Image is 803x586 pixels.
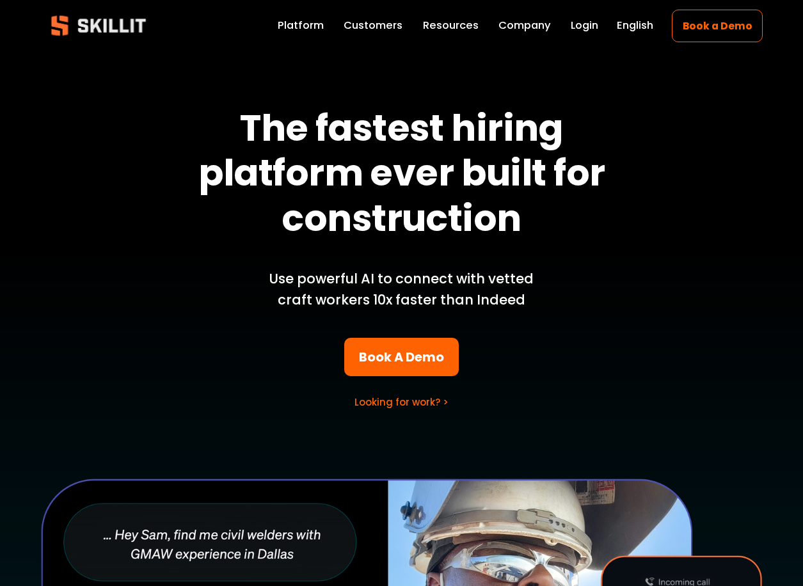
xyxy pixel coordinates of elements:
[617,18,653,34] span: English
[672,10,763,42] a: Book a Demo
[571,17,598,35] a: Login
[498,17,551,35] a: Company
[344,338,459,376] a: Book A Demo
[40,6,157,45] img: Skillit
[423,18,479,34] span: Resources
[253,268,550,311] p: Use powerful AI to connect with vetted craft workers 10x faster than Indeed
[617,17,653,35] div: language picker
[354,395,449,409] a: Looking for work? >
[278,17,324,35] a: Platform
[198,102,612,244] strong: The fastest hiring platform ever built for construction
[344,17,402,35] a: Customers
[423,17,479,35] a: folder dropdown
